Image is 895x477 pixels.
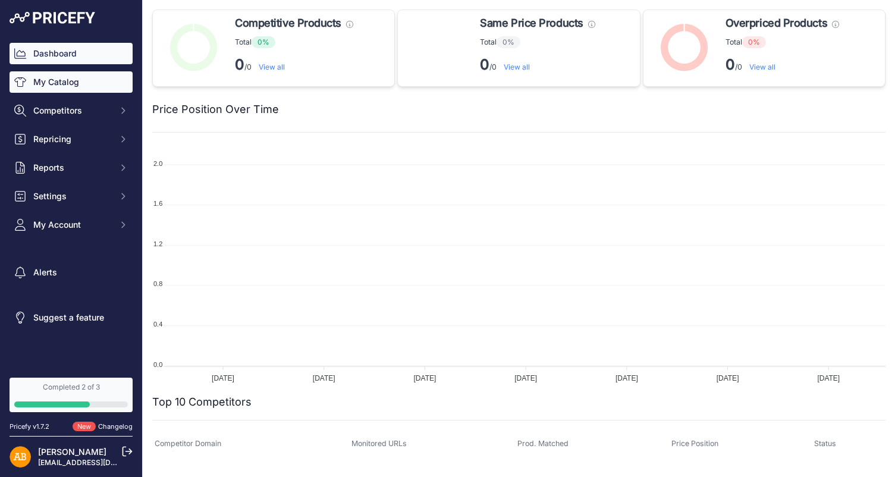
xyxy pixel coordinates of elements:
[212,374,234,382] tspan: [DATE]
[504,62,530,71] a: View all
[33,105,111,117] span: Competitors
[153,240,162,247] tspan: 1.2
[10,307,133,328] a: Suggest a feature
[73,422,96,432] span: New
[235,56,244,73] strong: 0
[153,361,162,368] tspan: 0.0
[252,36,275,48] span: 0%
[480,15,583,32] span: Same Price Products
[152,394,252,410] h2: Top 10 Competitors
[615,374,638,382] tspan: [DATE]
[235,55,353,74] p: /0
[259,62,285,71] a: View all
[10,186,133,207] button: Settings
[517,439,569,448] span: Prod. Matched
[10,43,133,363] nav: Sidebar
[33,133,111,145] span: Repricing
[10,214,133,236] button: My Account
[235,36,353,48] p: Total
[726,36,839,48] p: Total
[10,12,95,24] img: Pricefy Logo
[497,36,520,48] span: 0%
[33,162,111,174] span: Reports
[153,200,162,207] tspan: 1.6
[414,374,436,382] tspan: [DATE]
[98,422,133,431] a: Changelog
[153,321,162,328] tspan: 0.4
[235,15,341,32] span: Competitive Products
[814,439,836,448] span: Status
[10,43,133,64] a: Dashboard
[10,422,49,432] div: Pricefy v1.7.2
[33,190,111,202] span: Settings
[313,374,335,382] tspan: [DATE]
[514,374,537,382] tspan: [DATE]
[153,280,162,287] tspan: 0.8
[480,55,595,74] p: /0
[10,100,133,121] button: Competitors
[749,62,775,71] a: View all
[10,128,133,150] button: Repricing
[480,36,595,48] p: Total
[817,374,840,382] tspan: [DATE]
[480,56,489,73] strong: 0
[10,262,133,283] a: Alerts
[717,374,739,382] tspan: [DATE]
[10,71,133,93] a: My Catalog
[38,458,162,467] a: [EMAIL_ADDRESS][DOMAIN_NAME]
[38,447,106,457] a: [PERSON_NAME]
[351,439,407,448] span: Monitored URLs
[10,378,133,412] a: Completed 2 of 3
[153,160,162,167] tspan: 2.0
[726,15,827,32] span: Overpriced Products
[742,36,766,48] span: 0%
[155,439,221,448] span: Competitor Domain
[10,157,133,178] button: Reports
[14,382,128,392] div: Completed 2 of 3
[726,55,839,74] p: /0
[726,56,735,73] strong: 0
[152,101,279,118] h2: Price Position Over Time
[33,219,111,231] span: My Account
[671,439,718,448] span: Price Position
